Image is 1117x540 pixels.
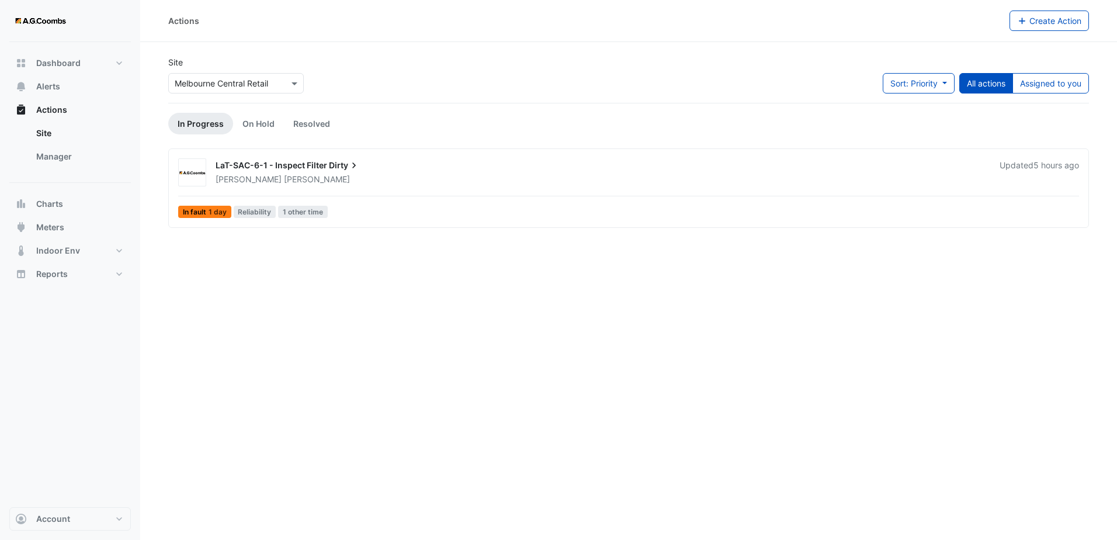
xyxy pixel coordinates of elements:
app-icon: Meters [15,221,27,233]
span: Account [36,513,70,525]
span: Meters [36,221,64,233]
span: [PERSON_NAME] [284,174,350,185]
button: Dashboard [9,51,131,75]
div: Updated [1000,160,1079,185]
app-icon: Charts [15,198,27,210]
div: Actions [168,15,199,27]
span: Mon 01-Sep-2025 09:22 AEST [1033,160,1079,170]
span: 1 other time [278,206,328,218]
label: Site [168,56,183,68]
app-icon: Alerts [15,81,27,92]
button: Actions [9,98,131,122]
span: Reports [36,268,68,280]
span: Reliability [234,206,276,218]
span: [PERSON_NAME] [216,174,282,184]
a: In Progress [168,113,233,134]
img: AG Coombs [179,167,206,179]
button: Meters [9,216,131,239]
button: Indoor Env [9,239,131,262]
app-icon: Indoor Env [15,245,27,257]
button: Account [9,507,131,531]
button: Charts [9,192,131,216]
app-icon: Actions [15,104,27,116]
button: Assigned to you [1012,73,1089,94]
span: LaT-SAC-6-1 - Inspect Filter [216,160,327,170]
span: Indoor Env [36,245,80,257]
span: Create Action [1029,16,1081,26]
span: Sort: Priority [890,78,938,88]
a: Site [27,122,131,145]
span: 1 day [209,209,227,216]
button: Sort: Priority [883,73,955,94]
span: Dirty [329,160,360,171]
span: Charts [36,198,63,210]
a: Manager [27,145,131,168]
a: On Hold [233,113,284,134]
a: Resolved [284,113,339,134]
img: Company Logo [14,9,67,33]
app-icon: Dashboard [15,57,27,69]
span: Dashboard [36,57,81,69]
span: Alerts [36,81,60,92]
app-icon: Reports [15,268,27,280]
button: All actions [959,73,1013,94]
div: Actions [9,122,131,173]
button: Alerts [9,75,131,98]
button: Reports [9,262,131,286]
span: Actions [36,104,67,116]
button: Create Action [1010,11,1090,31]
span: In fault [178,206,231,218]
